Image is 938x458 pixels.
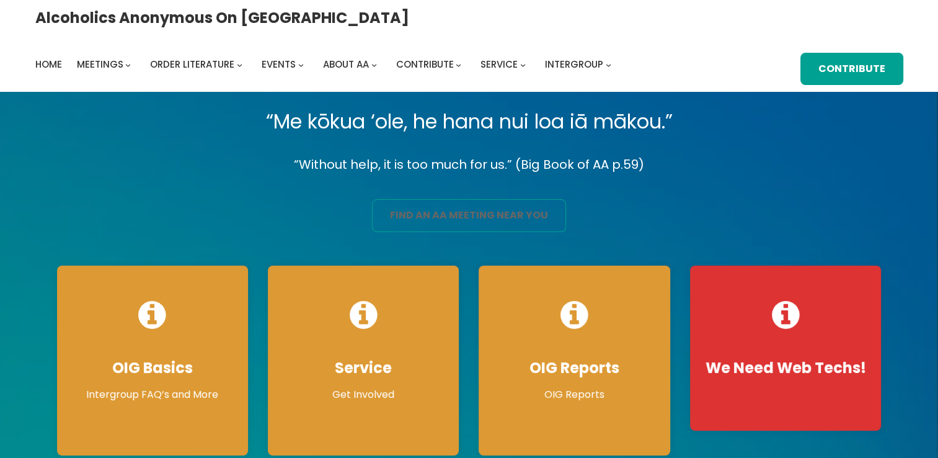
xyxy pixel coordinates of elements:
button: About AA submenu [371,62,377,68]
span: About AA [323,58,369,71]
nav: Intergroup [35,56,616,73]
span: Events [262,58,296,71]
span: Service [480,58,518,71]
h4: We Need Web Techs! [702,359,869,377]
a: Intergroup [545,56,603,73]
button: Service submenu [520,62,526,68]
a: Meetings [77,56,123,73]
p: “Me kōkua ‘ole, he hana nui loa iā mākou.” [47,104,892,139]
h4: OIG Basics [69,359,236,377]
button: Meetings submenu [125,62,131,68]
p: “Without help, it is too much for us.” (Big Book of AA p.59) [47,154,892,176]
button: Order Literature submenu [237,62,242,68]
span: Home [35,58,62,71]
a: Contribute [800,53,903,86]
a: Service [480,56,518,73]
span: Order Literature [150,58,234,71]
button: Intergroup submenu [606,62,611,68]
span: Contribute [396,58,454,71]
p: OIG Reports [491,387,657,402]
span: Meetings [77,58,123,71]
p: Get Involved [280,387,446,402]
a: Alcoholics Anonymous on [GEOGRAPHIC_DATA] [35,4,409,31]
a: Events [262,56,296,73]
button: Contribute submenu [456,62,461,68]
a: Home [35,56,62,73]
span: Intergroup [545,58,603,71]
h4: Service [280,359,446,377]
p: Intergroup FAQ’s and More [69,387,236,402]
a: About AA [323,56,369,73]
button: Events submenu [298,62,304,68]
a: Contribute [396,56,454,73]
a: find an aa meeting near you [372,199,566,232]
h4: OIG Reports [491,359,657,377]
